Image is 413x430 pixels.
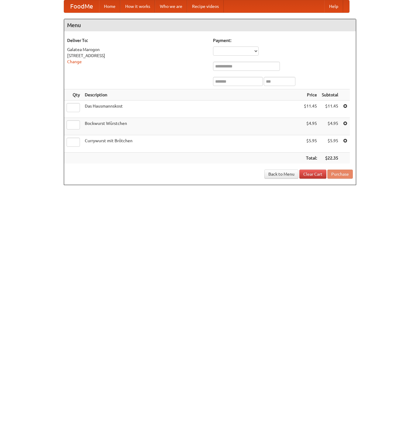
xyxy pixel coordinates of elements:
[324,0,343,12] a: Help
[301,101,319,118] td: $11.45
[301,153,319,164] th: Total:
[67,59,82,64] a: Change
[82,118,301,135] td: Bockwurst Würstchen
[301,118,319,135] td: $4.95
[327,170,353,179] button: Purchase
[213,37,353,43] h5: Payment:
[82,101,301,118] td: Das Hausmannskost
[82,135,301,153] td: Currywurst mit Brötchen
[319,101,341,118] td: $11.45
[264,170,298,179] a: Back to Menu
[82,89,301,101] th: Description
[99,0,120,12] a: Home
[120,0,155,12] a: How it works
[64,19,356,31] h4: Menu
[67,46,207,53] div: Galatea Marogon
[301,89,319,101] th: Price
[299,170,326,179] a: Clear Cart
[67,53,207,59] div: [STREET_ADDRESS]
[319,118,341,135] td: $4.95
[155,0,187,12] a: Who we are
[319,153,341,164] th: $22.35
[301,135,319,153] td: $5.95
[67,37,207,43] h5: Deliver To:
[319,89,341,101] th: Subtotal
[64,0,99,12] a: FoodMe
[319,135,341,153] td: $5.95
[64,89,82,101] th: Qty
[187,0,224,12] a: Recipe videos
